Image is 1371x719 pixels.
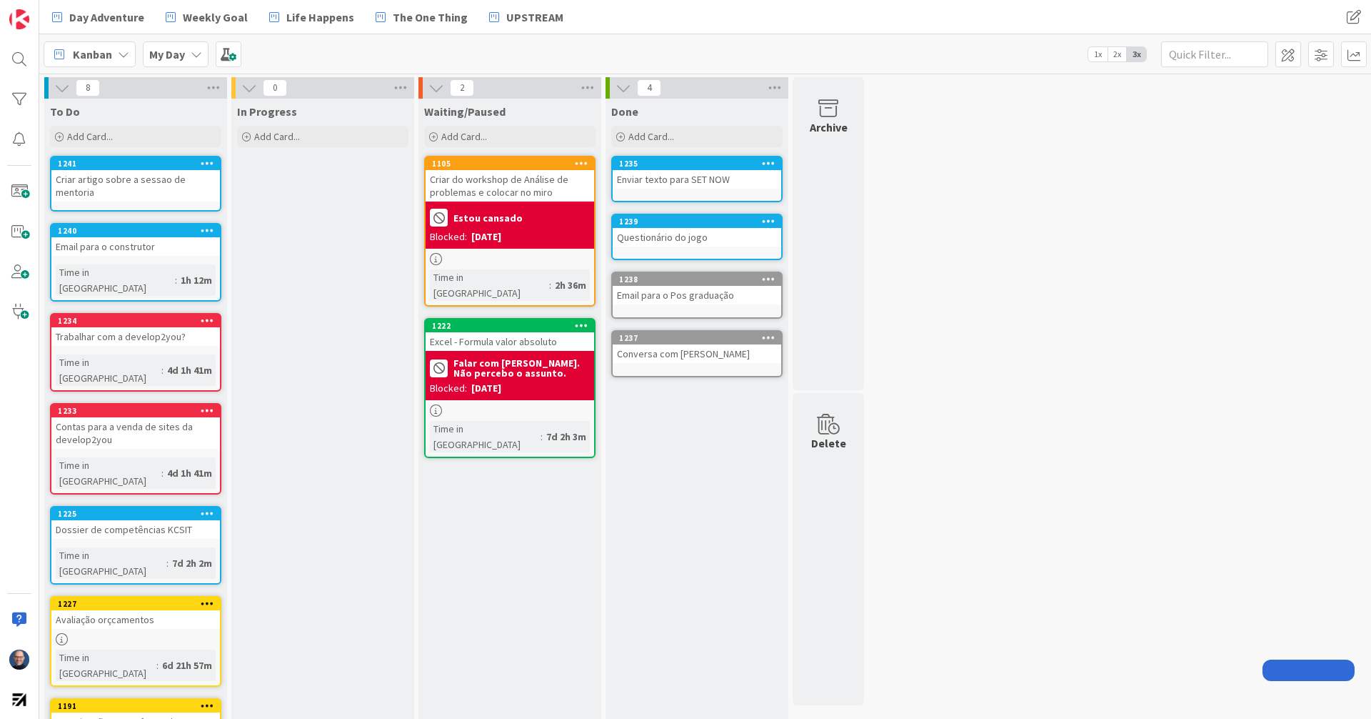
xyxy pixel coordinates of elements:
div: 1241 [58,159,220,169]
span: To Do [50,104,80,119]
a: Weekly Goal [157,4,256,30]
div: Trabalhar com a develop2you? [51,327,220,346]
span: Add Card... [441,130,487,143]
span: 2 [450,79,474,96]
div: Criar do workshop de Análise de problemas e colocar no miro [426,170,594,202]
span: 4 [637,79,661,96]
div: Delete [811,435,846,452]
span: : [175,272,177,288]
span: Add Card... [628,130,674,143]
div: 1237 [619,333,781,343]
div: 1235 [619,159,781,169]
a: UPSTREAM [481,4,572,30]
div: Excel - Formula valor absoluto [426,332,594,351]
div: 1h 12m [177,272,216,288]
div: 1238 [619,274,781,284]
span: Life Happens [286,9,354,26]
a: 1227Avaliação orçcamentosTime in [GEOGRAPHIC_DATA]:6d 21h 57m [50,596,221,687]
a: 1233Contas para a venda de sites da develop2youTime in [GEOGRAPHIC_DATA]:4d 1h 41m [50,403,221,495]
div: 1241 [51,157,220,170]
b: My Day [149,47,185,61]
img: Visit kanbanzone.com [9,9,29,29]
div: 1105 [432,159,594,169]
div: 7d 2h 3m [543,429,590,445]
span: In Progress [237,104,297,119]
div: 1225Dossier de competências KCSIT [51,507,220,539]
div: Time in [GEOGRAPHIC_DATA] [56,650,156,681]
b: Estou cansado [453,213,523,223]
img: Fg [9,650,29,670]
div: 1234 [58,316,220,326]
div: 1234 [51,314,220,327]
a: 1239Questionário do jogo [611,214,783,260]
div: 1240Email para o construtor [51,224,220,256]
a: Day Adventure [44,4,153,30]
div: Questionário do jogo [613,228,781,247]
div: 1234Trabalhar com a develop2you? [51,314,220,346]
div: Conversa com [PERSON_NAME] [613,344,781,363]
div: 4d 1h 41m [164,362,216,378]
a: The One Thing [367,4,476,30]
div: Contas para a venda de sites da develop2you [51,417,220,449]
input: Quick Filter... [1161,41,1268,67]
span: 3x [1127,47,1146,61]
div: [DATE] [471,381,501,396]
div: 1235Enviar texto para SET NOW [613,157,781,189]
div: 1240 [51,224,220,237]
div: 1239 [613,215,781,228]
div: 1222 [432,321,594,331]
div: 1239Questionário do jogo [613,215,781,247]
div: Time in [GEOGRAPHIC_DATA] [430,269,549,301]
span: : [549,277,551,293]
span: Add Card... [67,130,113,143]
span: : [541,429,543,445]
div: Time in [GEOGRAPHIC_DATA] [56,354,161,386]
div: 4d 1h 41m [164,465,216,481]
div: 1237Conversa com [PERSON_NAME] [613,332,781,363]
a: 1235Enviar texto para SET NOW [611,156,783,202]
span: Kanban [73,46,112,63]
div: Time in [GEOGRAPHIC_DATA] [430,421,541,452]
a: 1222Excel - Formula valor absolutoFalar com [PERSON_NAME]. Não percebo o assunto.Blocked:[DATE]Ti... [424,318,596,458]
div: 1241Criar artigo sobre a sessao de mentoria [51,157,220,202]
div: 1233 [58,406,220,416]
b: Falar com [PERSON_NAME]. Não percebo o assunto. [453,358,590,378]
a: 1234Trabalhar com a develop2you?Time in [GEOGRAPHIC_DATA]:4d 1h 41m [50,313,221,392]
span: The One Thing [393,9,468,26]
div: 1227Avaliação orçcamentos [51,597,220,629]
div: Enviar texto para SET NOW [613,170,781,189]
span: Done [611,104,638,119]
div: 7d 2h 2m [169,555,216,571]
span: : [161,362,164,378]
a: 1241Criar artigo sobre a sessao de mentoria [50,156,221,212]
div: Email para o construtor [51,237,220,256]
span: : [156,658,159,673]
span: 0 [263,79,287,96]
div: Blocked: [430,229,467,244]
div: 1225 [58,509,220,519]
div: 1227 [51,597,220,610]
span: 8 [76,79,100,96]
div: Time in [GEOGRAPHIC_DATA] [56,264,175,296]
div: Time in [GEOGRAPHIC_DATA] [56,547,166,579]
div: 1238 [613,273,781,286]
span: : [161,465,164,481]
div: 1222 [426,319,594,332]
div: 1191 [58,701,220,711]
div: 1235 [613,157,781,170]
span: 1x [1088,47,1108,61]
div: Time in [GEOGRAPHIC_DATA] [56,457,161,489]
div: Avaliação orçcamentos [51,610,220,629]
div: 1191 [51,700,220,713]
div: 1227 [58,599,220,609]
span: Add Card... [254,130,300,143]
a: 1240Email para o construtorTime in [GEOGRAPHIC_DATA]:1h 12m [50,223,221,302]
div: 1222Excel - Formula valor absoluto [426,319,594,351]
span: Weekly Goal [183,9,248,26]
div: Blocked: [430,381,467,396]
span: 2x [1108,47,1127,61]
div: Archive [810,119,848,136]
div: 2h 36m [551,277,590,293]
span: Day Adventure [69,9,144,26]
div: 1240 [58,226,220,236]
